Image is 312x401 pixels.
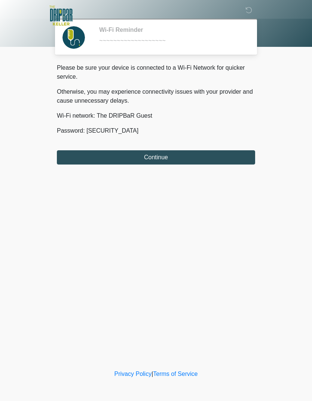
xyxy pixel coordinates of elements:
[49,6,73,25] img: The DRIPBaR - Keller Logo
[57,87,255,105] p: Otherwise, you may experience connectivity issues with your provider and cause unnecessary delays.
[62,26,85,49] img: Agent Avatar
[114,371,152,377] a: Privacy Policy
[153,371,198,377] a: Terms of Service
[57,63,255,81] p: Please be sure your device is connected to a Wi-Fi Network for quicker service.
[57,111,255,120] p: Wi-Fi network: The DRIPBaR Guest
[57,126,255,135] p: Password: [SECURITY_DATA]
[152,371,153,377] a: |
[57,150,255,165] button: Continue
[99,36,244,45] div: ~~~~~~~~~~~~~~~~~~~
